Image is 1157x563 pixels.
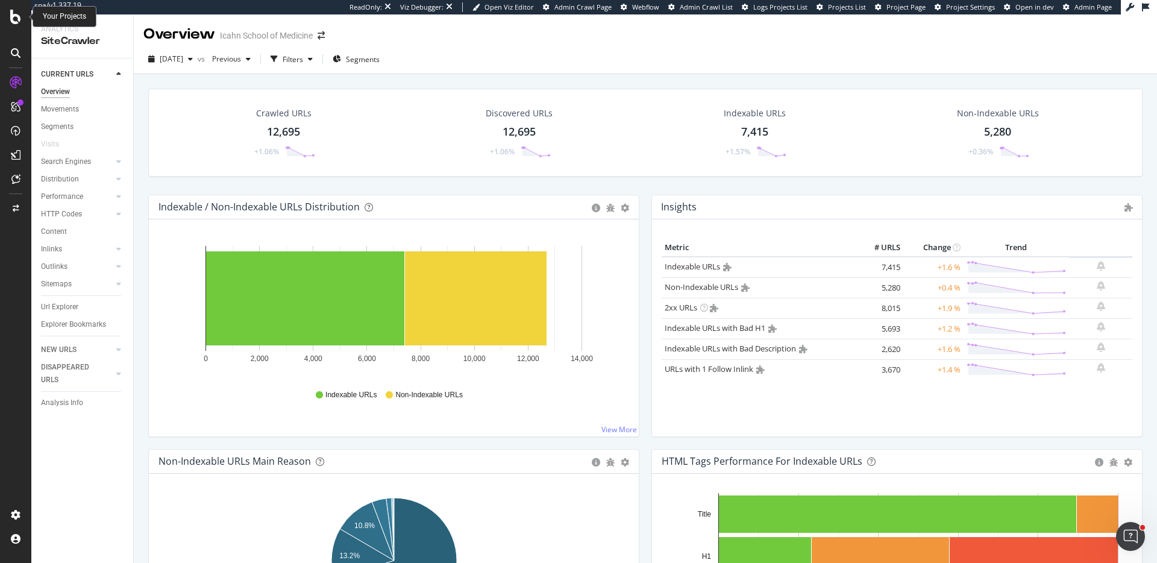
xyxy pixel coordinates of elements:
[741,124,768,140] div: 7,415
[661,199,697,215] h4: Insights
[41,318,106,331] div: Explorer Bookmarks
[1015,2,1054,11] span: Open in dev
[41,24,124,34] div: Analytics
[254,146,279,157] div: +1.06%
[350,2,382,12] div: ReadOnly:
[1124,203,1133,212] i: Admin
[400,2,444,12] div: Viz Debugger:
[1109,458,1118,467] div: bug
[1097,301,1105,311] div: bell-plus
[346,54,380,64] span: Segments
[41,173,113,186] a: Distribution
[855,339,903,359] td: 2,620
[621,2,659,12] a: Webflow
[554,2,612,11] span: Admin Crawl Page
[41,361,102,386] div: DISAPPEARED URLS
[1004,2,1054,12] a: Open in dev
[1074,2,1112,11] span: Admin Page
[41,361,113,386] a: DISAPPEARED URLS
[756,365,765,374] i: Admin
[665,261,720,272] a: Indexable URLs
[486,107,553,119] div: Discovered URLs
[1063,2,1112,12] a: Admin Page
[41,103,125,116] a: Movements
[903,277,964,298] td: +0.4 %
[742,2,807,12] a: Logs Projects List
[621,204,629,212] div: gear
[41,260,67,273] div: Outlinks
[984,124,1011,140] div: 5,280
[698,510,712,518] text: Title
[41,121,125,133] a: Segments
[395,390,462,400] span: Non-Indexable URLs
[41,68,113,81] a: CURRENT URLS
[354,521,375,530] text: 10.8%
[799,345,807,353] i: Admin
[318,31,325,40] div: arrow-right-arrow-left
[484,2,534,11] span: Open Viz Editor
[702,552,712,561] text: H1
[903,257,964,278] td: +1.6 %
[1116,522,1145,551] iframe: Intercom live chat
[251,354,269,363] text: 2,000
[41,190,83,203] div: Performance
[710,304,718,312] i: Admin
[592,458,600,467] div: circle-info
[41,344,77,356] div: NEW URLS
[143,24,215,45] div: Overview
[1097,363,1105,373] div: bell-plus
[665,302,697,313] a: 2xx URLs
[621,458,629,467] div: gear
[158,239,629,379] div: A chart.
[41,86,125,98] a: Overview
[668,2,733,12] a: Admin Crawl List
[220,30,313,42] div: Icahn School of Medicine
[571,354,593,363] text: 14,000
[503,124,536,140] div: 12,695
[41,397,125,409] a: Analysis Info
[1097,322,1105,332] div: bell-plus
[41,344,113,356] a: NEW URLS
[158,201,360,213] div: Indexable / Non-Indexable URLs Distribution
[968,146,993,157] div: +0.36%
[143,49,198,69] button: [DATE]
[606,458,615,467] div: bug
[855,257,903,278] td: 7,415
[41,86,70,98] div: Overview
[632,2,659,11] span: Webflow
[935,2,995,12] a: Project Settings
[160,54,183,64] span: 2025 Sep. 8th
[41,301,78,313] div: Url Explorer
[41,243,62,256] div: Inlinks
[517,354,539,363] text: 12,000
[41,103,79,116] div: Movements
[41,260,113,273] a: Outlinks
[41,138,71,151] a: Visits
[946,2,995,11] span: Project Settings
[328,49,384,69] button: Segments
[855,298,903,318] td: 8,015
[1097,281,1105,291] div: bell-plus
[592,204,600,212] div: circle-info
[41,68,93,81] div: CURRENT URLS
[855,239,903,257] th: # URLS
[957,107,1039,119] div: Non-Indexable URLs
[903,318,964,339] td: +1.2 %
[817,2,866,12] a: Projects List
[207,49,256,69] button: Previous
[41,278,113,291] a: Sitemaps
[543,2,612,12] a: Admin Crawl Page
[304,354,322,363] text: 4,000
[41,156,91,168] div: Search Engines
[1095,458,1103,467] div: circle-info
[198,54,207,64] span: vs
[207,54,241,64] span: Previous
[680,2,733,11] span: Admin Crawl List
[266,49,318,69] button: Filters
[741,283,750,292] i: Admin
[964,239,1069,257] th: Trend
[903,298,964,318] td: +1.9 %
[412,354,430,363] text: 8,000
[339,552,360,560] text: 13.2%
[41,225,125,238] a: Content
